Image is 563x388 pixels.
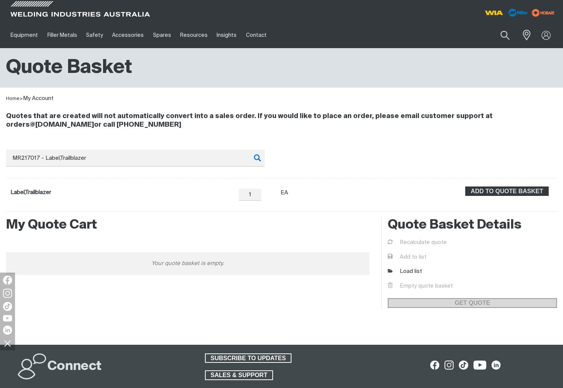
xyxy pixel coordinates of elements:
[1,337,14,350] img: hide socials
[483,26,518,44] input: Product name or item number...
[108,22,148,48] a: Accessories
[3,326,12,335] img: LinkedIn
[388,298,557,308] a: GET QUOTE
[11,189,51,195] a: Label,Trailblazer
[212,22,241,48] a: Insights
[388,298,556,308] span: GET QUOTE
[206,353,291,363] span: SUBSCRIBE TO UPDATES
[388,267,422,276] a: Load list
[176,22,212,48] a: Resources
[149,22,176,48] a: Spares
[6,150,557,212] div: Product or group for quick order
[206,370,272,380] span: SALES & SUPPORT
[6,217,369,233] h2: My Quote Cart
[205,370,273,380] a: SALES & SUPPORT
[466,186,548,196] span: ADD TO QUOTE BASKET
[3,276,12,285] img: Facebook
[20,96,23,101] span: >
[6,150,265,167] input: Product name or item number...
[6,56,132,80] h1: Quote Basket
[152,258,224,269] span: Your quote basket is empty.
[465,186,549,196] button: Add Label,Trailblazer to the shopping cart
[530,7,557,18] img: miller
[388,217,557,233] h2: Quote Basket Details
[281,189,289,197] div: EA
[30,121,94,128] a: @[DOMAIN_NAME]
[42,22,81,48] a: Filler Metals
[3,302,12,311] img: TikTok
[3,315,12,321] img: YouTube
[6,112,557,129] h4: Quotes that are created will not automatically convert into a sales order. If you would like to p...
[6,96,20,101] a: Home
[6,22,419,48] nav: Main
[492,26,518,44] button: Search products
[3,289,12,298] img: Instagram
[6,22,42,48] a: Equipment
[205,353,291,363] a: SUBSCRIBE TO UPDATES
[82,22,108,48] a: Safety
[23,95,53,101] a: My Account
[47,358,102,375] h2: Connect
[241,22,271,48] a: Contact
